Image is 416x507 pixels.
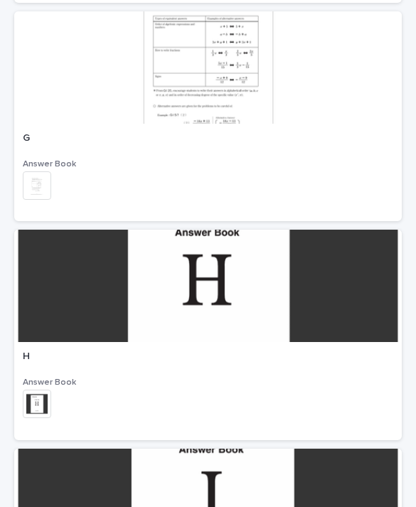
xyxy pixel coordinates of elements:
h3: Answer Book [23,377,393,388]
p: H [23,351,393,363]
a: HAnswer Book [14,230,402,439]
p: G [23,132,393,144]
h3: Answer Book [23,159,393,170]
a: GAnswer Book [14,11,402,221]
